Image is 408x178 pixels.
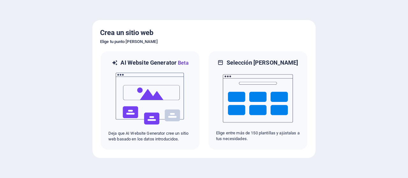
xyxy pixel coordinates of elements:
h5: Crea un sitio web [100,28,308,38]
h6: Selección [PERSON_NAME] [227,59,298,67]
p: Deja que AI Website Generator cree un sitio web basado en los datos introducidos. [108,131,192,142]
h6: Elige tu punto [PERSON_NAME] [100,38,308,46]
div: AI Website GeneratorBetaaiDeja que AI Website Generator cree un sitio web basado en los datos int... [100,51,200,150]
img: ai [115,67,185,131]
p: Elige entre más de 150 plantillas y ajústalas a tus necesidades. [216,130,300,142]
span: Beta [177,60,189,66]
div: Selección [PERSON_NAME]Elige entre más de 150 plantillas y ajústalas a tus necesidades. [208,51,308,150]
h6: AI Website Generator [120,59,188,67]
